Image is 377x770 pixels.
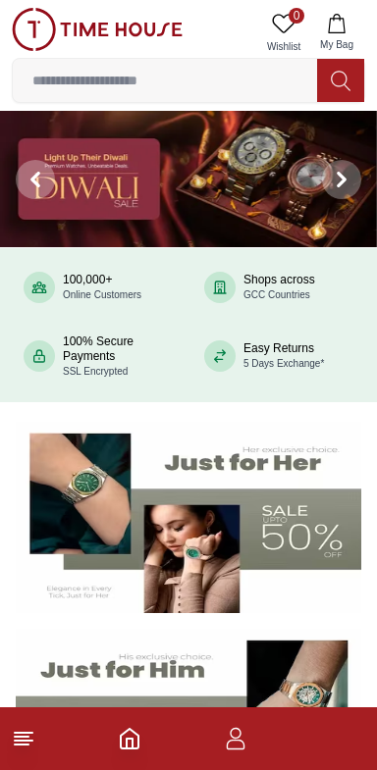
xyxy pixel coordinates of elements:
span: 5 Days Exchange* [243,358,324,369]
div: Shops across [243,273,315,302]
a: 0Wishlist [259,8,308,58]
img: Women's Watches Banner [16,422,361,614]
span: GCC Countries [243,289,310,300]
div: 100,000+ [63,273,141,302]
span: Wishlist [259,39,308,54]
div: 100% Secure Payments [63,334,173,379]
div: Easy Returns [243,341,324,371]
span: My Bag [312,37,361,52]
span: Online Customers [63,289,141,300]
img: ... [12,8,183,51]
a: Home [118,727,141,750]
button: My Bag [308,8,365,58]
span: 0 [289,8,304,24]
span: SSL Encrypted [63,366,128,377]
